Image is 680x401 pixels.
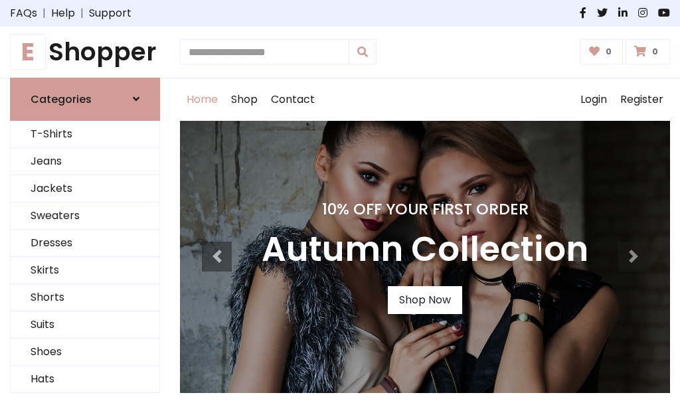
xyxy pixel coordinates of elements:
[388,286,462,314] a: Shop Now
[51,5,75,21] a: Help
[614,78,670,121] a: Register
[75,5,89,21] span: |
[11,311,159,339] a: Suits
[89,5,131,21] a: Support
[10,5,37,21] a: FAQs
[10,34,46,70] span: E
[626,39,670,64] a: 0
[574,78,614,121] a: Login
[11,366,159,393] a: Hats
[580,39,624,64] a: 0
[11,257,159,284] a: Skirts
[11,175,159,202] a: Jackets
[224,78,264,121] a: Shop
[11,121,159,148] a: T-Shirts
[10,37,160,67] a: EShopper
[602,46,615,58] span: 0
[264,78,321,121] a: Contact
[649,46,661,58] span: 0
[180,78,224,121] a: Home
[11,339,159,366] a: Shoes
[11,148,159,175] a: Jeans
[10,78,160,121] a: Categories
[262,200,588,218] h4: 10% Off Your First Order
[11,230,159,257] a: Dresses
[262,229,588,270] h3: Autumn Collection
[11,202,159,230] a: Sweaters
[10,37,160,67] h1: Shopper
[31,93,92,106] h6: Categories
[11,284,159,311] a: Shorts
[37,5,51,21] span: |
